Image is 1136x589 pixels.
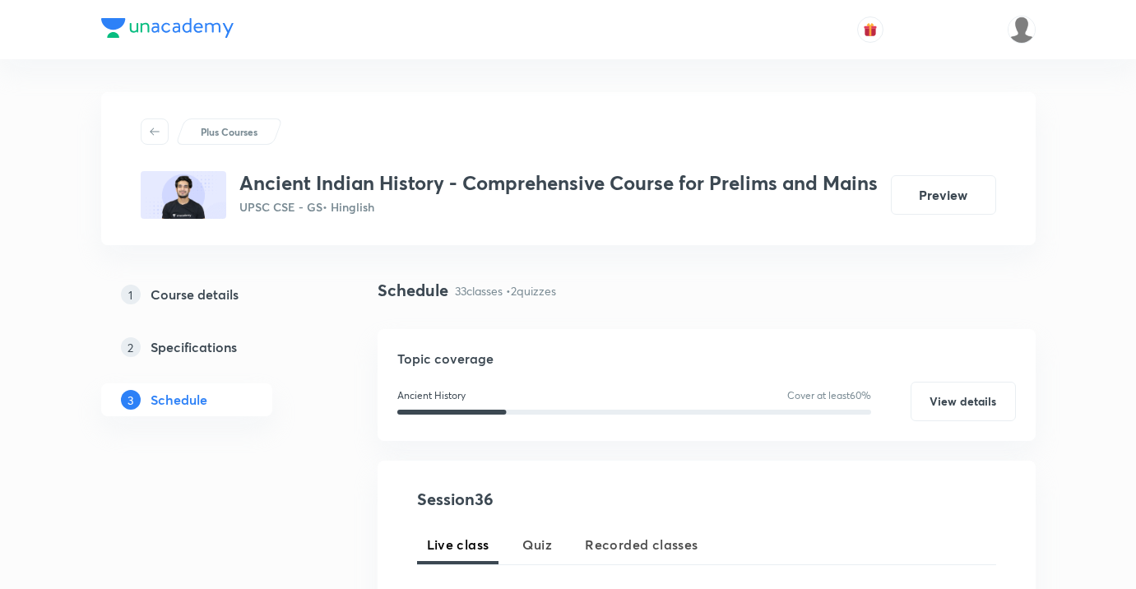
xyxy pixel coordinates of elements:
button: Preview [891,175,996,215]
h3: Ancient Indian History - Comprehensive Course for Prelims and Mains [239,171,878,195]
img: Company Logo [101,18,234,38]
h4: Session 36 [417,487,717,512]
h5: Course details [151,285,239,304]
p: 1 [121,285,141,304]
a: 1Course details [101,278,325,311]
p: Ancient History [397,388,466,403]
span: Recorded classes [585,535,698,554]
img: avatar [863,22,878,37]
p: 2 [121,337,141,357]
h5: Schedule [151,390,207,410]
img: Ajit [1008,16,1036,44]
span: Quiz [522,535,553,554]
a: 2Specifications [101,331,325,364]
p: 3 [121,390,141,410]
h5: Topic coverage [397,349,1016,369]
p: 33 classes [455,282,503,299]
p: • 2 quizzes [506,282,556,299]
button: View details [911,382,1016,421]
button: avatar [857,16,883,43]
h5: Specifications [151,337,237,357]
a: Company Logo [101,18,234,42]
p: Plus Courses [201,124,257,139]
span: Live class [427,535,489,554]
h4: Schedule [378,278,448,303]
p: UPSC CSE - GS • Hinglish [239,198,878,216]
img: 3A8FB79F-C711-4E8C-9750-6CB43137E91D_plus.png [141,171,226,219]
p: Cover at least 60 % [787,388,871,403]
